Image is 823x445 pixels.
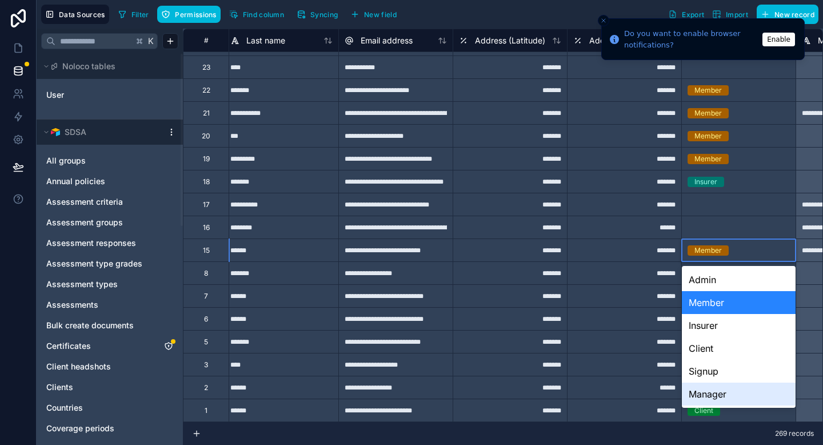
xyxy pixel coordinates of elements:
button: Syncing [293,6,342,23]
a: Assessment types [46,279,150,290]
a: Bulk create documents [46,320,150,331]
button: Find column [225,6,288,23]
a: Assessment groups [46,217,150,228]
span: Syncing [310,10,338,19]
button: New record [757,5,818,24]
div: Assessment type grades [41,255,178,273]
span: Assessment groups [46,217,123,228]
a: Certificates [46,340,150,352]
div: Manager [682,383,796,406]
a: Coverage periods [46,423,150,434]
div: All groups [41,152,178,170]
div: Clients [41,378,178,396]
a: New record [752,5,818,24]
div: Member [694,131,722,141]
a: Clients [46,382,150,393]
span: Countries [46,402,83,414]
a: Assessment criteria [46,196,150,208]
span: Assessment responses [46,237,136,249]
div: Member [694,154,722,164]
button: Permissions [157,6,220,23]
span: Permissions [175,10,216,19]
div: Member [694,245,722,256]
div: Client headshots [41,357,178,376]
div: 3 [204,360,208,369]
div: Insurer [694,177,717,187]
span: Clients [46,382,73,393]
a: User [46,89,139,101]
span: Find column [243,10,284,19]
a: Assessments [46,299,150,311]
a: Syncing [293,6,346,23]
span: Assessments [46,299,98,311]
span: Last name [246,35,285,46]
button: Import [708,5,752,24]
span: User [46,89,64,101]
div: 22 [202,86,210,95]
div: Insurer [682,314,796,337]
a: Client headshots [46,361,150,372]
button: Export [664,5,708,24]
button: New field [346,6,401,23]
div: Annual policies [41,172,178,190]
div: 6 [204,315,208,324]
div: User [41,86,178,104]
div: 7 [204,292,208,301]
span: Noloco tables [62,61,115,72]
button: Noloco tables [41,58,171,74]
button: Data Sources [41,5,109,24]
span: Assessment types [46,279,118,290]
span: Email address [361,35,413,46]
span: Address (Longitude) [589,35,666,46]
div: Countries [41,399,178,417]
a: All groups [46,155,150,166]
img: Airtable Logo [51,128,60,137]
div: 2 [204,383,208,392]
div: 8 [204,269,208,278]
div: Member [694,108,722,118]
div: Assessments [41,296,178,314]
button: Filter [114,6,153,23]
button: Close toast [598,15,609,26]
div: 5 [204,337,208,347]
div: 15 [203,246,210,255]
a: Permissions [157,6,225,23]
span: Client headshots [46,361,111,372]
div: Member [694,85,722,96]
a: Annual policies [46,176,150,187]
span: 269 records [775,429,814,438]
a: Countries [46,402,150,414]
button: Enable [762,33,795,46]
div: Do you want to enable browser notifications? [624,28,759,50]
span: Address (Latitude) [475,35,545,46]
a: Assessment responses [46,237,150,249]
div: Coverage periods [41,419,178,438]
div: Assessment types [41,275,178,293]
span: SDSA [65,126,86,138]
div: Client [694,406,713,416]
span: Assessment criteria [46,196,123,208]
div: Client [682,337,796,360]
div: Member [682,291,796,314]
span: Data Sources [59,10,105,19]
span: Filter [131,10,149,19]
span: Coverage periods [46,423,114,434]
div: 20 [202,132,210,141]
div: 17 [203,200,210,209]
div: 21 [203,109,210,118]
div: 18 [203,177,210,186]
span: K [147,37,155,45]
div: Bulk create documents [41,316,178,335]
div: 1 [205,406,207,415]
div: Certificates [41,337,178,355]
div: Assessment responses [41,234,178,252]
span: New field [364,10,397,19]
button: Airtable LogoSDSA [41,124,162,140]
div: 16 [203,223,210,232]
div: 19 [203,154,210,164]
span: All groups [46,155,86,166]
span: Certificates [46,340,91,352]
a: Assessment type grades [46,258,150,269]
span: Annual policies [46,176,105,187]
div: Assessment groups [41,213,178,232]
